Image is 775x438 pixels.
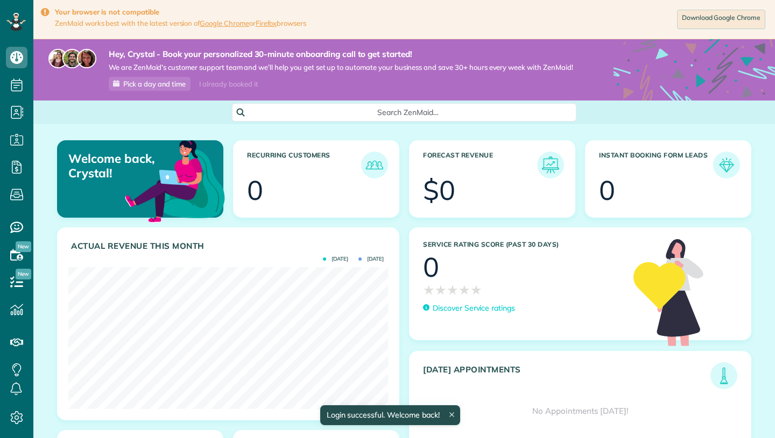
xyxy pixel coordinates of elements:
[16,269,31,279] span: New
[447,281,459,299] span: ★
[247,177,263,204] div: 0
[459,281,470,299] span: ★
[423,241,623,248] h3: Service Rating score (past 30 days)
[358,256,384,262] span: [DATE]
[599,177,615,204] div: 0
[123,128,227,232] img: dashboard_welcome-42a62b7d889689a78055ac9021e634bf52bae3f8056760290aed330b23ab8690.png
[423,152,537,178] h3: Forecast Revenue
[540,154,561,176] img: icon_forecast_revenue-8c13a41c7ed35a8dcfafea3cbb826a0462acb37728057bba2d056411b612bbbe.png
[48,49,68,68] img: maria-72a9807cf96188c08ef61303f053569d2e2a8a1cde33d635c8a3ac13582a053d.jpg
[364,154,385,176] img: icon_recurring_customers-cf858462ba22bcd05b5a5880d41d6543d210077de5bb9ebc9590e49fd87d84ed.png
[713,365,735,386] img: icon_todays_appointments-901f7ab196bb0bea1936b74009e4eb5ffbc2d2711fa7634e0d609ed5ef32b18b.png
[423,365,710,389] h3: [DATE] Appointments
[16,241,31,252] span: New
[200,19,249,27] a: Google Chrome
[109,49,573,60] strong: Hey, Crystal - Book your personalized 30-minute onboarding call to get started!
[323,256,348,262] span: [DATE]
[109,77,191,91] a: Pick a day and time
[423,303,515,314] a: Discover Service ratings
[470,281,482,299] span: ★
[677,10,765,29] a: Download Google Chrome
[256,19,277,27] a: Firefox
[77,49,96,68] img: michelle-19f622bdf1676172e81f8f8fba1fb50e276960ebfe0243fe18214015130c80e4.jpg
[247,152,361,178] h3: Recurring Customers
[410,389,751,433] div: No Appointments [DATE]!
[68,152,169,180] p: Welcome back, Crystal!
[193,77,264,91] div: I already booked it
[423,281,435,299] span: ★
[599,152,713,178] h3: Instant Booking Form Leads
[55,8,306,17] strong: Your browser is not compatible
[423,254,439,281] div: 0
[435,281,447,299] span: ★
[109,63,573,72] span: We are ZenMaid’s customer support team and we’ll help you get set up to automate your business an...
[123,80,186,88] span: Pick a day and time
[71,241,388,251] h3: Actual Revenue this month
[423,177,455,204] div: $0
[320,405,460,425] div: Login successful. Welcome back!
[433,303,515,314] p: Discover Service ratings
[716,154,737,176] img: icon_form_leads-04211a6a04a5b2264e4ee56bc0799ec3eb69b7e499cbb523a139df1d13a81ae0.png
[62,49,82,68] img: jorge-587dff0eeaa6aab1f244e6dc62b8924c3b6ad411094392a53c71c6c4a576187d.jpg
[55,19,306,28] span: ZenMaid works best with the latest version of or browsers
